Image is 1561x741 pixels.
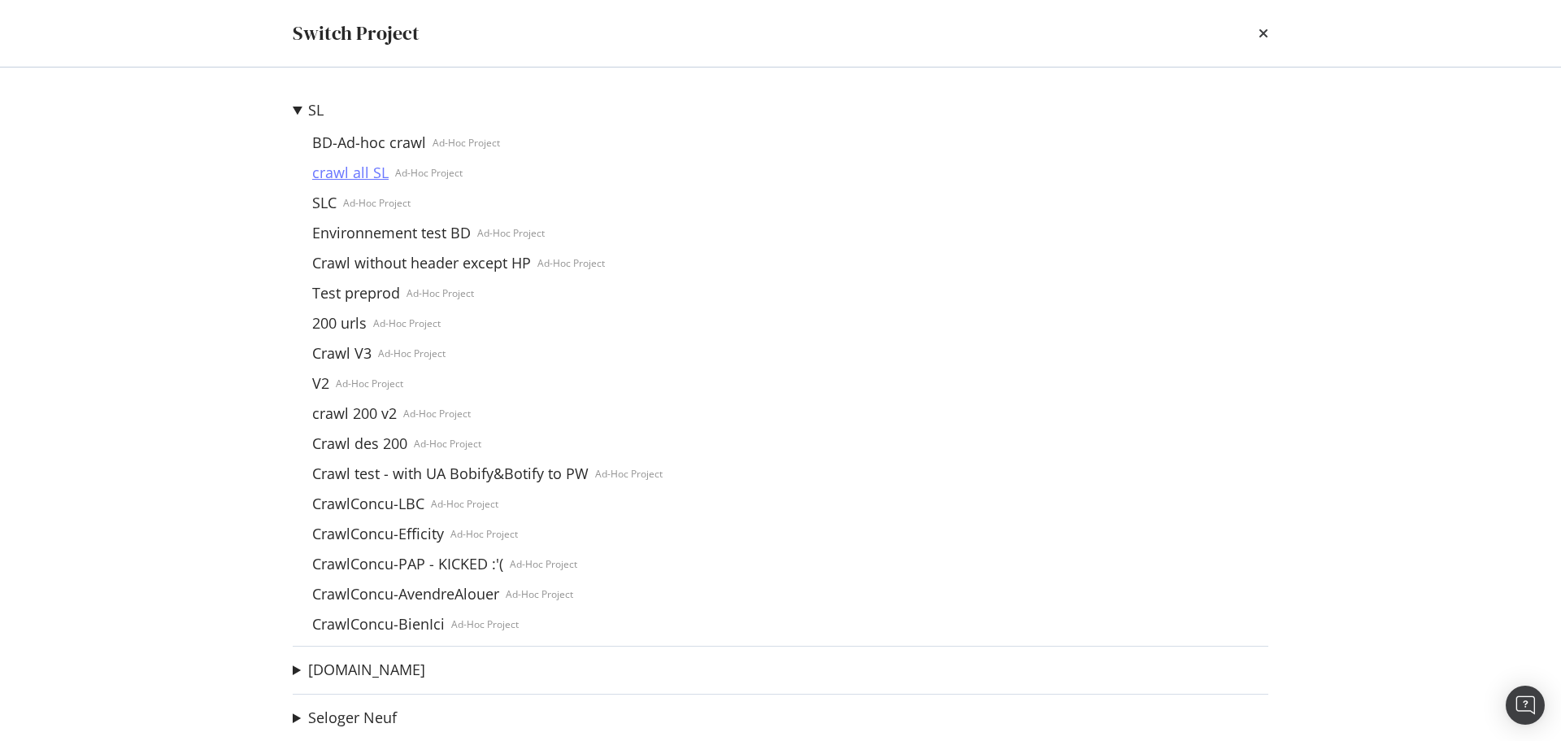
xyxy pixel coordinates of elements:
div: Open Intercom Messenger [1506,686,1545,725]
summary: SL [293,100,663,121]
div: Ad-Hoc Project [450,527,518,541]
div: Ad-Hoc Project [431,497,498,511]
a: Test preprod [306,285,407,302]
a: Seloger Neuf [308,709,397,726]
a: [DOMAIN_NAME] [308,661,425,678]
a: CrawlConcu-PAP - KICKED :'( [306,556,510,573]
a: SL [308,102,324,119]
div: Ad-Hoc Project [395,166,463,180]
a: CrawlConcu-Efficity [306,525,450,543]
div: Ad-Hoc Project [373,316,441,330]
a: Environnement test BD [306,224,477,242]
div: Ad-Hoc Project [477,226,545,240]
div: Ad-Hoc Project [451,617,519,631]
a: Crawl des 200 [306,435,414,452]
div: times [1259,20,1268,47]
a: CrawlConcu-BienIci [306,616,451,633]
div: Ad-Hoc Project [510,557,577,571]
div: Ad-Hoc Project [506,587,573,601]
div: Ad-Hoc Project [336,377,403,390]
summary: Seloger Neuf [293,708,397,729]
a: SLC [306,194,343,211]
div: Ad-Hoc Project [378,347,446,360]
a: crawl all SL [306,164,395,181]
a: CrawlConcu-LBC [306,495,431,512]
div: Ad-Hoc Project [595,467,663,481]
div: Switch Project [293,20,420,47]
div: Ad-Hoc Project [537,256,605,270]
summary: [DOMAIN_NAME] [293,660,425,681]
a: Crawl V3 [306,345,378,362]
a: CrawlConcu-AvendreAlouer [306,586,506,603]
a: BD-Ad-hoc crawl [306,134,433,151]
a: V2 [306,375,336,392]
a: 200 urls [306,315,373,332]
a: Crawl without header except HP [306,255,537,272]
div: Ad-Hoc Project [343,196,411,210]
div: Ad-Hoc Project [407,286,474,300]
a: Crawl test - with UA Bobify&Botify to PW [306,465,595,482]
div: Ad-Hoc Project [433,136,500,150]
a: crawl 200 v2 [306,405,403,422]
div: Ad-Hoc Project [403,407,471,421]
div: Ad-Hoc Project [414,437,481,451]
